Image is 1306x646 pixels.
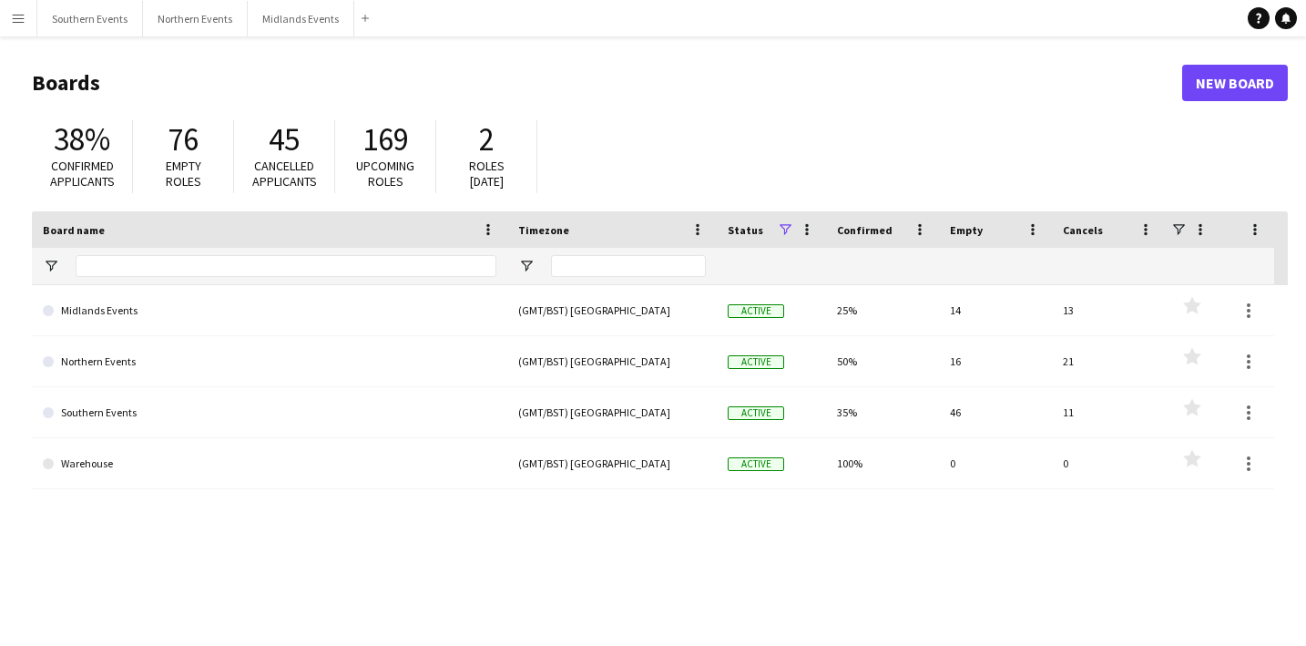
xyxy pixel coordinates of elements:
div: (GMT/BST) [GEOGRAPHIC_DATA] [507,336,717,386]
span: Roles [DATE] [469,158,505,190]
span: Status [728,223,763,237]
div: 46 [939,387,1052,437]
a: Midlands Events [43,285,496,336]
h1: Boards [32,69,1182,97]
span: Upcoming roles [356,158,414,190]
span: Empty roles [166,158,201,190]
span: Confirmed [837,223,893,237]
div: 13 [1052,285,1165,335]
button: Northern Events [143,1,248,36]
a: Southern Events [43,387,496,438]
div: 16 [939,336,1052,386]
span: 45 [269,119,300,159]
input: Board name Filter Input [76,255,496,277]
a: Warehouse [43,438,496,489]
div: 11 [1052,387,1165,437]
div: 21 [1052,336,1165,386]
span: Cancels [1063,223,1103,237]
div: 25% [826,285,939,335]
span: 38% [54,119,110,159]
span: 169 [362,119,409,159]
button: Open Filter Menu [43,258,59,274]
div: (GMT/BST) [GEOGRAPHIC_DATA] [507,285,717,335]
div: 100% [826,438,939,488]
a: New Board [1182,65,1288,101]
button: Open Filter Menu [518,258,535,274]
span: 76 [168,119,199,159]
div: 35% [826,387,939,437]
span: Confirmed applicants [50,158,115,190]
span: Empty [950,223,983,237]
div: (GMT/BST) [GEOGRAPHIC_DATA] [507,438,717,488]
div: 14 [939,285,1052,335]
a: Northern Events [43,336,496,387]
span: Active [728,457,784,471]
div: 0 [939,438,1052,488]
span: Timezone [518,223,569,237]
div: 50% [826,336,939,386]
span: Active [728,355,784,369]
span: Active [728,406,784,420]
span: Active [728,304,784,318]
div: (GMT/BST) [GEOGRAPHIC_DATA] [507,387,717,437]
input: Timezone Filter Input [551,255,706,277]
div: 0 [1052,438,1165,488]
span: Cancelled applicants [252,158,317,190]
button: Midlands Events [248,1,354,36]
span: Board name [43,223,105,237]
span: 2 [479,119,495,159]
button: Southern Events [37,1,143,36]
